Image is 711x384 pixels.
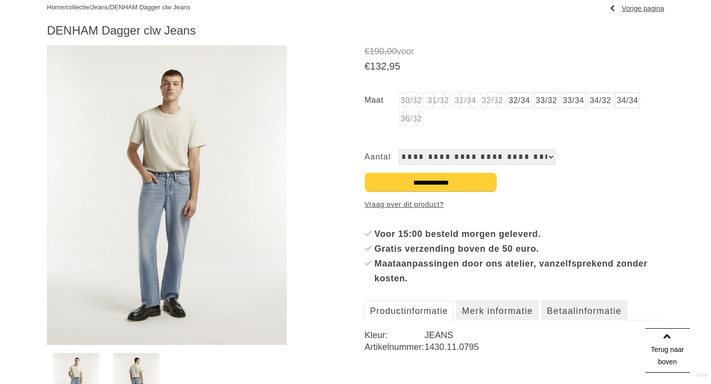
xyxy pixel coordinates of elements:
[364,329,424,341] dt: Kleur:
[364,46,369,56] span: €
[370,61,386,72] span: 132
[66,3,89,11] a: collectie
[387,61,390,72] span: ,
[364,149,399,165] label: Aantal
[384,46,387,56] span: ,
[364,256,664,286] li: Maataanpassingen door ons atelier, vanzelfsprekend zonder kosten.
[615,92,639,108] a: 34/34
[364,45,664,58] span: voor
[425,329,664,341] dd: JEANS
[64,3,66,11] span: /
[561,92,586,108] a: 33/34
[91,3,108,11] a: Jeans
[89,3,91,11] span: /
[588,92,612,108] a: 34/32
[364,92,664,129] ul: Maat
[696,369,709,382] a: Divide
[364,301,453,320] a: Productinformatie
[47,3,64,11] a: Home
[507,92,531,108] a: 32/34
[389,61,400,72] span: 95
[364,61,370,72] span: €
[425,341,664,353] dd: 1430.11.0795
[47,45,287,345] img: DENHAM Dagger clw Jeans
[387,46,396,56] span: 00
[364,341,424,353] dt: Artikelnummer:
[47,23,664,38] h1: DENHAM Dagger clw Jeans
[456,301,538,320] a: Merk informatie
[369,46,384,56] span: 190
[542,301,627,320] a: Betaalinformatie
[374,227,664,241] div: Voor 15:00 besteld morgen geleverd.
[610,1,664,16] a: Vorige pagina
[364,197,443,212] a: Vraag over dit product?
[374,241,664,256] div: Gratis verzending boven de 50 euro.
[108,3,110,11] span: /
[534,92,558,108] a: 33/32
[110,3,190,11] a: DENHAM Dagger clw Jeans
[645,328,690,373] a: Terug naar boven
